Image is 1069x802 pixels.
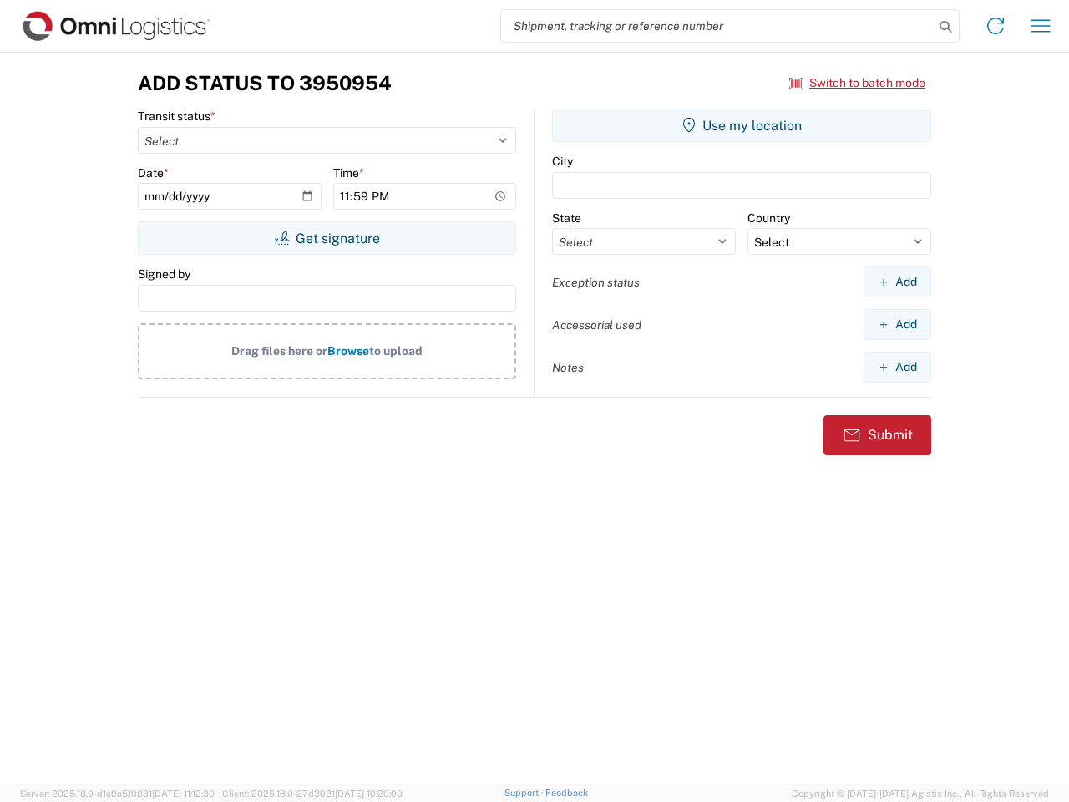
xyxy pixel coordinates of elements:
[552,154,573,169] label: City
[864,352,931,383] button: Add
[231,344,327,358] span: Drag files here or
[552,275,640,290] label: Exception status
[152,789,215,799] span: [DATE] 11:12:30
[20,789,215,799] span: Server: 2025.18.0-d1e9a510831
[327,344,369,358] span: Browse
[792,786,1049,801] span: Copyright © [DATE]-[DATE] Agistix Inc., All Rights Reserved
[222,789,403,799] span: Client: 2025.18.0-27d3021
[545,788,588,798] a: Feedback
[789,69,925,97] button: Switch to batch mode
[552,211,581,226] label: State
[552,360,584,375] label: Notes
[501,10,934,42] input: Shipment, tracking or reference number
[864,266,931,297] button: Add
[504,788,546,798] a: Support
[335,789,403,799] span: [DATE] 10:20:09
[138,71,392,95] h3: Add Status to 3950954
[747,211,790,226] label: Country
[823,415,931,455] button: Submit
[138,165,169,180] label: Date
[552,109,931,142] button: Use my location
[333,165,364,180] label: Time
[138,109,215,124] label: Transit status
[552,317,641,332] label: Accessorial used
[864,309,931,340] button: Add
[369,344,423,358] span: to upload
[138,266,190,282] label: Signed by
[138,221,516,255] button: Get signature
